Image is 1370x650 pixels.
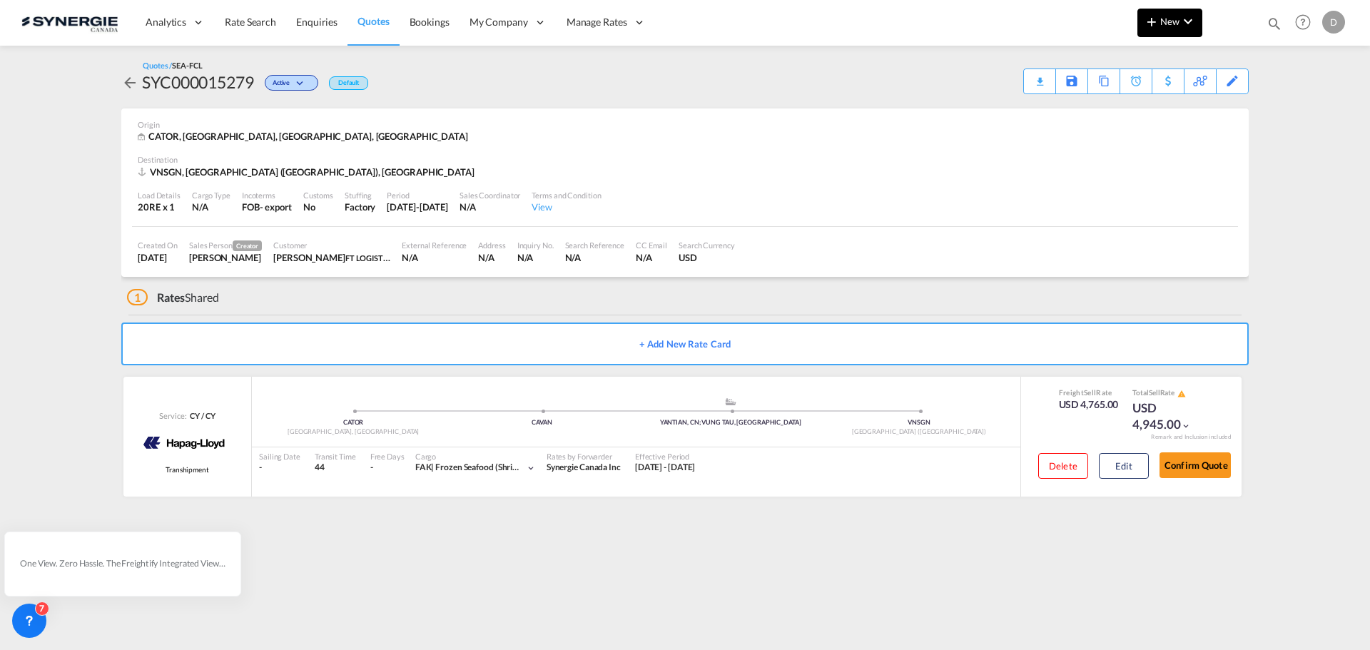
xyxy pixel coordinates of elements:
div: VNSGN, Ho Chi Minh City (Saigon), Asia Pacific [138,166,478,178]
div: Sailing Date [259,451,300,462]
md-icon: assets/icons/custom/ship-fill.svg [722,398,739,405]
span: Sell [1149,388,1160,397]
div: VNSGN [825,418,1013,427]
md-icon: icon-download [1031,71,1048,82]
button: Confirm Quote [1160,452,1231,478]
div: Sales Person [189,240,262,251]
div: N/A [636,251,667,264]
span: Manage Rates [567,15,627,29]
div: Address [478,240,505,250]
div: Quote PDF is not available at this time [1031,69,1048,82]
div: 7 Oct 2025 [138,251,178,264]
div: Free Days [370,451,405,462]
span: Rates [157,290,186,304]
md-icon: icon-plus 400-fg [1143,13,1160,30]
div: - [370,462,373,474]
div: USD [679,251,735,264]
div: [GEOGRAPHIC_DATA] ([GEOGRAPHIC_DATA]) [825,427,1013,437]
div: 20RE x 1 [138,200,181,213]
div: D [1322,11,1345,34]
div: USD 4,765.00 [1059,397,1119,412]
div: USD 4,945.00 [1132,400,1204,434]
div: 44 [315,462,356,474]
div: frozen seafood (shrimp) [415,462,526,474]
div: CC Email [636,240,667,250]
div: YANTIAN, CN; VUNG TAU, [GEOGRAPHIC_DATA] [636,418,825,427]
div: No [303,200,333,213]
div: Remark and Inclusion included [1140,433,1242,441]
span: Analytics [146,15,186,29]
span: Active [273,78,293,92]
button: Delete [1038,453,1088,479]
div: Inquiry No. [517,240,554,250]
div: N/A [517,251,554,264]
img: Hapag-Lloyd [131,425,243,461]
span: [DATE] - [DATE] [635,462,696,472]
span: Rate Search [225,16,276,28]
span: My Company [470,15,528,29]
div: Period [387,190,448,200]
div: Sales Coordinator [460,190,520,200]
md-icon: icon-chevron-down [293,80,310,88]
div: N/A [460,200,520,213]
div: Freight Rate [1059,387,1119,397]
button: icon-alert [1176,388,1186,399]
span: FAK [415,462,436,472]
div: N/A [402,251,467,264]
md-icon: icon-chevron-down [1181,421,1191,431]
div: icon-arrow-left [121,71,142,93]
span: New [1143,16,1197,27]
span: Creator [233,240,262,251]
div: Help [1291,10,1322,36]
div: 07 Oct 2025 - 06 Nov 2025 [635,462,696,474]
div: Đặng Thị Ella Thảo [273,251,390,264]
div: CATOR, Toronto, ON, Americas [138,130,472,143]
div: Load Details [138,190,181,200]
div: CAVAN [447,418,636,427]
span: CATOR, [GEOGRAPHIC_DATA], [GEOGRAPHIC_DATA], [GEOGRAPHIC_DATA] [148,131,468,142]
div: N/A [565,251,624,264]
div: N/A [478,251,505,264]
div: Customer [273,240,390,250]
div: Shared [127,290,219,305]
div: Total Rate [1132,387,1204,399]
md-icon: icon-chevron-down [526,463,536,473]
div: icon-magnify [1267,16,1282,37]
div: View [532,200,601,213]
div: Search Reference [565,240,624,250]
span: Sell [1084,388,1096,397]
div: Transit Time [315,451,356,462]
div: Factory Stuffing [345,200,375,213]
img: 1f56c880d42311ef80fc7dca854c8e59.png [21,6,118,39]
div: - export [260,200,292,213]
div: Change Status Here [265,75,318,91]
div: Origin [138,119,1232,130]
span: Service: [159,410,186,421]
span: Bookings [410,16,450,28]
span: Transhipment [166,464,209,474]
div: Daniel Dico [189,251,262,264]
div: CATOR [259,418,447,427]
span: Enquiries [296,16,338,28]
md-icon: icon-arrow-left [121,74,138,91]
div: Created On [138,240,178,250]
span: | [431,462,434,472]
div: - [259,462,300,474]
div: Rates by Forwarder [547,451,621,462]
div: Save As Template [1056,69,1087,93]
div: Cargo [415,451,536,462]
div: [GEOGRAPHIC_DATA], [GEOGRAPHIC_DATA] [259,427,447,437]
div: Terms and Condition [532,190,601,200]
span: FT LOGISTICS CORP [345,252,417,263]
div: Customs [303,190,333,200]
div: Effective Period [635,451,696,462]
div: SYC000015279 [142,71,254,93]
div: Cargo Type [192,190,230,200]
button: + Add New Rate Card [121,323,1249,365]
span: 1 [127,289,148,305]
div: Incoterms [242,190,292,200]
span: Help [1291,10,1315,34]
div: External Reference [402,240,467,250]
div: 6 Nov 2025 [387,200,448,213]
